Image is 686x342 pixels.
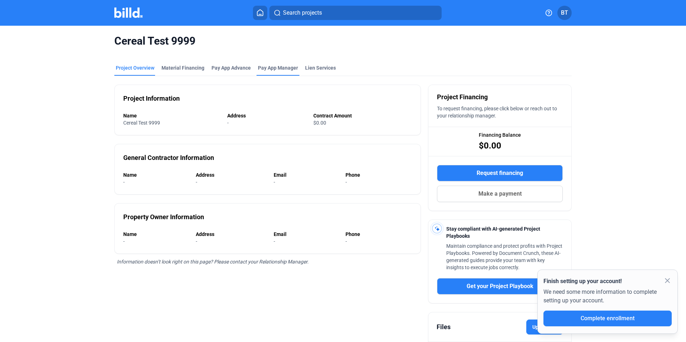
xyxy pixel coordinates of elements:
[346,171,412,178] div: Phone
[346,238,347,244] span: -
[123,120,160,126] span: Cereal Test 9999
[258,64,298,71] span: Pay App Manager
[114,7,143,18] img: Billd Company Logo
[227,112,306,119] div: Address
[123,94,180,104] div: Project Information
[123,231,189,238] div: Name
[561,9,568,17] span: BT
[123,171,189,178] div: Name
[437,322,451,332] div: Files
[123,153,214,163] div: General Contractor Information
[479,140,501,151] span: $0.00
[446,226,540,239] span: Stay compliant with AI-generated Project Playbooks
[467,282,533,291] span: Get your Project Playbook
[477,169,523,177] span: Request financing
[114,34,572,48] span: Cereal Test 9999
[196,231,266,238] div: Address
[437,186,563,202] button: Make a payment
[283,9,322,17] span: Search projects
[117,259,309,265] span: Information doesn’t look right on this page? Please contact your Relationship Manager.
[346,179,347,185] span: -
[581,315,635,322] span: Complete enrollment
[269,6,442,20] button: Search projects
[446,243,562,270] span: Maintain compliance and protect profits with Project Playbooks. Powered by Document Crunch, these...
[123,212,204,222] div: Property Owner Information
[346,231,412,238] div: Phone
[161,64,204,71] div: Material Financing
[437,165,563,181] button: Request financing
[274,171,338,178] div: Email
[478,190,522,198] span: Make a payment
[543,286,672,311] div: We need some more information to complete setting up your account.
[196,179,197,185] span: -
[196,171,266,178] div: Address
[227,120,229,126] span: -
[123,112,220,119] div: Name
[116,64,154,71] div: Project Overview
[274,231,338,238] div: Email
[274,238,275,244] span: -
[196,238,197,244] span: -
[123,238,125,244] span: -
[313,120,326,126] span: $0.00
[437,278,563,295] button: Get your Project Playbook
[526,320,563,335] label: Upload file
[543,277,672,286] div: Finish setting up your account!
[313,112,412,119] div: Contract Amount
[437,106,557,119] span: To request financing, please click below or reach out to your relationship manager.
[274,179,275,185] span: -
[123,179,125,185] span: -
[479,131,521,139] span: Financing Balance
[557,6,572,20] button: BT
[305,64,336,71] div: Lien Services
[663,276,672,285] mat-icon: close
[212,64,251,71] div: Pay App Advance
[437,92,488,102] span: Project Financing
[543,311,672,326] button: Complete enrollment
